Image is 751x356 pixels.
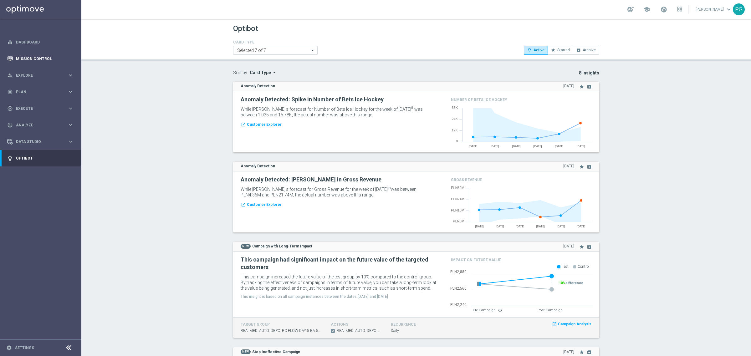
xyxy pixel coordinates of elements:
[587,164,592,169] i: archive
[473,308,503,312] span: Pre-Campaign
[7,40,74,45] div: equalizer Dashboard
[7,106,74,111] button: play_circle_outline Execute keyboard_arrow_right
[695,5,733,14] a: [PERSON_NAME]keyboard_arrow_down
[497,308,503,312] i: info_outline
[7,155,13,161] i: lightbulb
[68,139,74,145] i: keyboard_arrow_right
[241,176,437,183] h2: Anomaly Detected: [PERSON_NAME] in Gross Revenue
[391,328,399,333] span: Daily
[233,70,247,75] label: Sort by
[7,106,13,111] i: play_circle_outline
[7,122,68,128] div: Analyze
[585,347,592,355] button: archive
[241,328,321,333] span: REA_MED_AUTO_DEPO_RC FLOW DAY 5 BA 50%-200 PLN_DAILY
[241,164,275,168] strong: Anomaly Detection
[557,265,560,268] span: .
[456,139,458,143] text: 0
[241,84,275,88] strong: Anomaly Detection
[733,3,745,15] div: PG
[536,225,545,228] text: [DATE]
[15,346,34,350] a: Settings
[7,34,74,50] div: Dashboard
[241,349,251,354] span: NEW
[579,164,584,169] i: star
[585,81,592,89] button: archive
[16,74,68,77] span: Explore
[577,225,585,228] text: [DATE]
[451,258,592,262] h4: IMPACT ON FUTURE VALUE
[241,322,321,327] h4: target group
[565,281,583,285] span: difference
[388,186,391,190] sup: th
[579,242,584,249] button: star
[558,322,591,327] span: Campaign Analysis
[563,164,574,169] span: [DATE]
[557,48,570,52] span: Starred
[495,225,504,228] text: [DATE]
[16,123,68,127] span: Analyze
[579,347,584,355] button: star
[233,46,318,55] ng-select: Anomaly Detection, Best Campaign of the Week, Campaign with Long-Term Impact, Migration Alert, Re...
[7,73,74,78] div: person_search Explore keyboard_arrow_right
[452,128,458,132] text: 12K
[68,72,74,78] i: keyboard_arrow_right
[241,96,437,103] h2: Anomaly Detected: Spike in Number of Bets Ice Hockey
[562,264,569,269] span: Test
[579,81,584,89] button: star
[7,122,13,128] i: track_changes
[247,202,282,207] span: Customer Explorer
[576,48,581,52] i: archive
[7,73,13,78] i: person_search
[451,98,592,102] h4: Number of Bets Ice Hockey
[233,24,258,33] h1: Optibot
[538,308,563,312] span: Post-Campaign
[451,186,464,190] text: PLN32M
[452,117,458,121] text: 24K
[331,329,335,333] span: A
[327,70,599,76] p: 8 Insights
[579,161,584,169] button: star
[411,106,414,110] sup: th
[7,123,74,128] button: track_changes Analyze keyboard_arrow_right
[563,244,574,249] span: [DATE]
[391,322,442,327] h4: recurrence
[241,244,251,249] span: NEW
[241,274,437,291] p: This campaign increased the future value of the test group by 10% compared to the control group. ...
[7,89,74,94] div: gps_fixed Plan keyboard_arrow_right
[453,219,464,223] text: PLN8M
[563,349,574,355] span: [DATE]
[241,294,442,299] p: This insight is based on all campaign instances between the dates [DATE] and [DATE]
[16,150,74,166] a: Optibot
[68,105,74,111] i: keyboard_arrow_right
[583,48,596,52] span: Archive
[587,350,592,355] i: archive
[585,161,592,169] button: archive
[7,139,74,144] button: Data Studio keyboard_arrow_right
[7,50,74,67] div: Mission Control
[643,6,650,13] span: school
[552,322,557,327] i: launch
[451,208,464,212] text: PLN16M
[451,178,592,182] h4: Gross Revenue
[241,202,246,207] i: launch
[7,150,74,166] div: Optibot
[16,34,74,50] a: Dashboard
[725,6,732,13] span: keyboard_arrow_down
[7,56,74,61] button: Mission Control
[585,242,592,249] button: archive
[241,122,246,127] i: launch
[534,48,544,52] span: Active
[450,286,467,291] text: PLN2,560
[252,244,312,248] strong: Campaign with Long-Term Impact
[579,244,584,249] i: star
[241,106,437,118] p: While [PERSON_NAME]’s forecast for Number of Bets Ice Hockey for the week of [DATE] was between 1...
[16,50,74,67] a: Mission Control
[450,270,467,274] text: PLN2,880
[241,186,437,198] p: While [PERSON_NAME]’s forecast for Gross Revenue for the week of [DATE] was between PLN4.36M and ...
[551,48,555,52] i: star
[576,145,585,148] text: [DATE]
[578,264,590,269] span: Control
